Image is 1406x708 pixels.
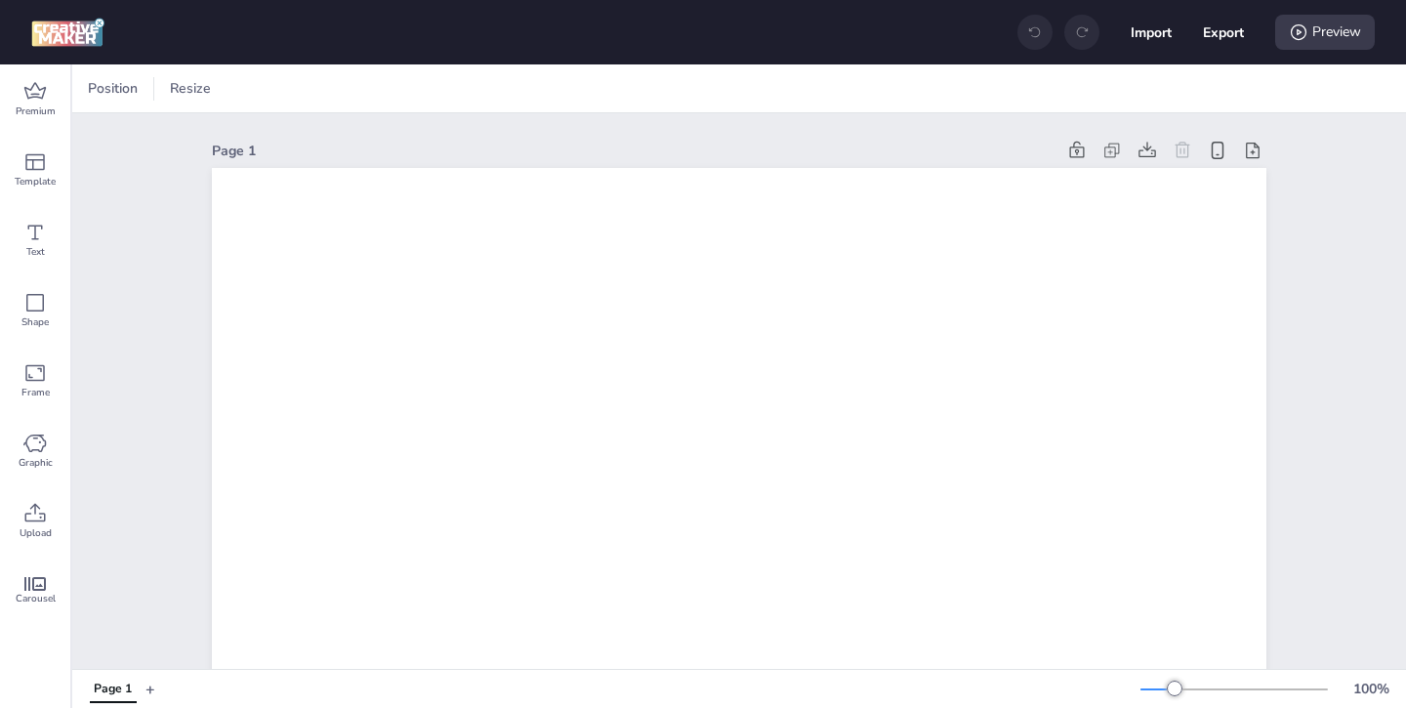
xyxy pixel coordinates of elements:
span: Frame [21,385,50,400]
span: Upload [20,525,52,541]
span: Graphic [19,455,53,471]
div: Tabs [80,672,145,706]
div: Preview [1275,15,1375,50]
span: Template [15,174,56,189]
span: Position [84,78,142,99]
button: Export [1203,12,1244,53]
img: logo Creative Maker [31,18,104,47]
div: 100 % [1347,679,1394,699]
span: Premium [16,104,56,119]
div: Page 1 [94,681,132,698]
span: Text [26,244,45,260]
span: Shape [21,314,49,330]
span: Resize [166,78,215,99]
button: + [145,672,155,706]
div: Page 1 [212,141,1055,161]
button: Import [1131,12,1172,53]
span: Carousel [16,591,56,606]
